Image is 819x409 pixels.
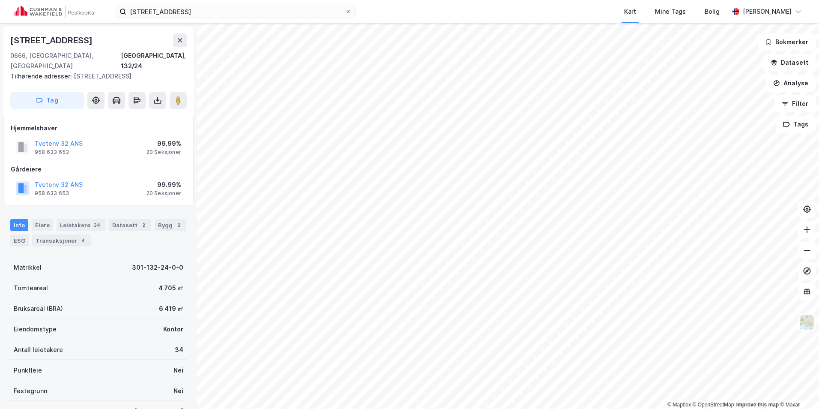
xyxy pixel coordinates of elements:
[14,345,63,355] div: Antall leietakere
[158,283,183,293] div: 4 705 ㎡
[763,54,816,71] button: Datasett
[10,235,29,247] div: ESG
[10,51,121,71] div: 0666, [GEOGRAPHIC_DATA], [GEOGRAPHIC_DATA]
[693,402,734,408] a: OpenStreetMap
[11,164,186,174] div: Gårdeiere
[776,368,819,409] div: Kontrollprogram for chat
[10,72,74,80] span: Tilhørende adresser:
[10,71,180,81] div: [STREET_ADDRESS]
[766,75,816,92] button: Analyse
[32,219,53,231] div: Eiere
[10,219,28,231] div: Info
[774,95,816,112] button: Filter
[92,221,102,229] div: 34
[109,219,151,231] div: Datasett
[146,190,181,197] div: 20 Seksjoner
[736,402,779,408] a: Improve this map
[10,92,84,109] button: Tag
[10,33,94,47] div: [STREET_ADDRESS]
[121,51,187,71] div: [GEOGRAPHIC_DATA], 132/24
[743,6,792,17] div: [PERSON_NAME]
[624,6,636,17] div: Kart
[14,365,42,376] div: Punktleie
[655,6,686,17] div: Mine Tags
[159,304,183,314] div: 6 419 ㎡
[14,283,48,293] div: Tomteareal
[14,324,57,334] div: Eiendomstype
[132,262,183,273] div: 301-132-24-0-0
[163,324,183,334] div: Kontor
[79,236,87,245] div: 4
[14,386,47,396] div: Festegrunn
[776,116,816,133] button: Tags
[11,123,186,133] div: Hjemmelshaver
[173,365,183,376] div: Nei
[146,149,181,156] div: 20 Seksjoner
[14,304,63,314] div: Bruksareal (BRA)
[57,219,105,231] div: Leietakere
[776,368,819,409] iframe: Chat Widget
[126,5,345,18] input: Søk på adresse, matrikkel, gårdeiere, leietakere eller personer
[175,345,183,355] div: 34
[35,190,69,197] div: 958 633 653
[14,6,95,18] img: cushman-wakefield-realkapital-logo.202ea83816669bd177139c58696a8fa1.svg
[139,221,148,229] div: 2
[174,221,183,229] div: 2
[705,6,720,17] div: Bolig
[667,402,691,408] a: Mapbox
[799,314,815,331] img: Z
[32,235,91,247] div: Transaksjoner
[155,219,186,231] div: Bygg
[14,262,42,273] div: Matrikkel
[758,33,816,51] button: Bokmerker
[173,386,183,396] div: Nei
[146,138,181,149] div: 99.99%
[35,149,69,156] div: 958 633 653
[146,180,181,190] div: 99.99%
